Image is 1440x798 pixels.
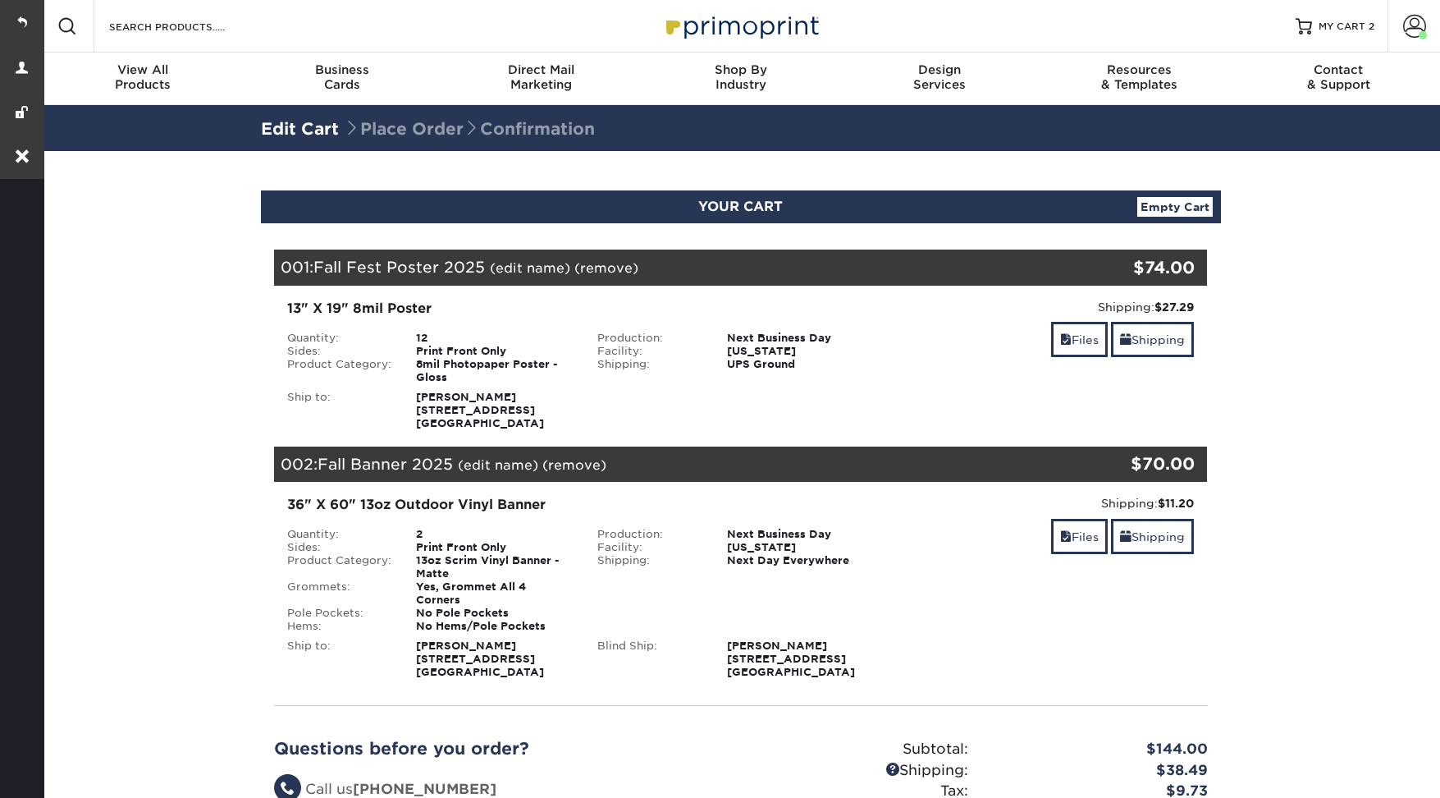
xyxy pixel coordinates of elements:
[840,53,1040,105] a: DesignServices
[242,53,441,105] a: BusinessCards
[1051,322,1108,357] a: Files
[715,554,896,567] div: Next Day Everywhere
[1369,21,1374,32] span: 2
[274,739,729,759] h2: Questions before you order?
[1040,62,1239,92] div: & Templates
[43,62,243,77] span: View All
[275,358,405,384] div: Product Category:
[741,739,981,760] div: Subtotal:
[287,495,884,515] div: 36" X 60" 13oz Outdoor Vinyl Banner
[840,62,1040,77] span: Design
[1111,519,1194,554] a: Shipping
[715,541,896,554] div: [US_STATE]
[641,62,840,92] div: Industry
[1120,333,1131,346] span: shipping
[287,299,884,319] div: 13" X 19" 8mil Poster
[43,53,243,105] a: View AllProducts
[242,62,441,77] span: Business
[404,358,585,384] div: 8mil Photopaper Poster - Gloss
[274,250,1052,286] div: 001:
[1154,300,1194,314] strong: $27.29
[585,640,715,679] div: Blind Ship:
[404,528,585,541] div: 2
[585,554,715,567] div: Shipping:
[404,620,585,633] div: No Hems/Pole Pockets
[641,62,840,77] span: Shop By
[275,332,405,345] div: Quantity:
[404,554,585,580] div: 13oz Scrim Vinyl Banner - Matte
[313,258,485,276] span: ​Fall Fest Poster 2025
[908,495,1195,511] div: Shipping:
[585,541,715,554] div: Facility:
[441,62,641,77] span: Direct Mail
[981,760,1220,782] div: $38.49
[981,739,1220,760] div: $144.00
[404,332,585,345] div: 12
[1111,322,1194,357] a: Shipping
[458,457,538,473] a: (edit name)
[344,119,595,139] span: Place Order Confirmation
[275,607,405,620] div: Pole Pockets:
[1239,62,1438,77] span: Contact
[1052,452,1195,476] div: $70.00
[659,8,823,44] img: Primoprint
[1051,519,1108,554] a: Files
[715,528,896,541] div: Next Business Day
[416,391,544,429] strong: [PERSON_NAME] [STREET_ADDRESS] [GEOGRAPHIC_DATA]
[404,541,585,554] div: Print Front Only
[43,62,243,92] div: Products
[698,199,783,214] span: YOUR CART
[542,457,606,473] a: (remove)
[1239,53,1438,105] a: Contact& Support
[1040,53,1239,105] a: Resources& Templates
[416,640,544,678] strong: [PERSON_NAME] [STREET_ADDRESS] [GEOGRAPHIC_DATA]
[574,260,638,276] a: (remove)
[840,62,1040,92] div: Services
[1060,333,1072,346] span: files
[585,332,715,345] div: Production:
[275,580,405,607] div: Grommets:
[404,345,585,358] div: Print Front Only
[715,332,896,345] div: Next Business Day
[1137,197,1213,217] a: Empty Cart
[107,16,267,36] input: SEARCH PRODUCTS.....
[242,62,441,92] div: Cards
[585,528,715,541] div: Production:
[275,640,405,679] div: Ship to:
[1120,530,1131,543] span: shipping
[441,53,641,105] a: Direct MailMarketing
[275,345,405,358] div: Sides:
[275,391,405,430] div: Ship to:
[1052,255,1195,280] div: $74.00
[274,447,1052,483] div: 002:
[353,781,496,797] strong: [PHONE_NUMBER]
[261,119,339,139] a: Edit Cart
[1319,20,1365,34] span: MY CART
[441,62,641,92] div: Marketing
[715,345,896,358] div: [US_STATE]
[275,528,405,541] div: Quantity:
[1158,497,1194,510] strong: $11.20
[1040,62,1239,77] span: Resources
[318,455,453,473] span: Fall Banner 2025
[275,554,405,580] div: Product Category:
[1239,62,1438,92] div: & Support
[585,345,715,358] div: Facility:
[727,640,855,678] strong: [PERSON_NAME] [STREET_ADDRESS] [GEOGRAPHIC_DATA]
[490,260,570,276] a: (edit name)
[641,53,840,105] a: Shop ByIndustry
[275,541,405,554] div: Sides:
[275,620,405,633] div: Hems:
[404,607,585,620] div: No Pole Pockets
[1060,530,1072,543] span: files
[741,760,981,782] div: Shipping:
[715,358,896,371] div: UPS Ground
[404,580,585,607] div: Yes, Grommet All 4 Corners
[908,299,1195,315] div: Shipping:
[585,358,715,371] div: Shipping:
